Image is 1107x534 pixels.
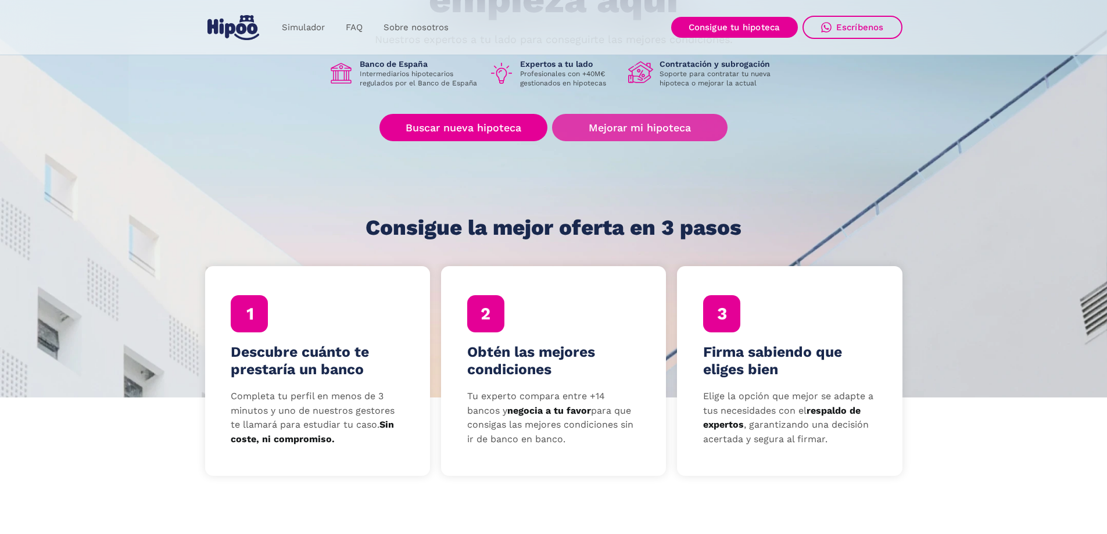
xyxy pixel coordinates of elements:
[507,405,591,416] strong: negocia a tu favor
[552,114,727,141] a: Mejorar mi hipoteca
[803,16,902,39] a: Escríbenos
[467,389,640,447] p: Tu experto compara entre +14 bancos y para que consigas las mejores condiciones sin ir de banco e...
[520,69,619,88] p: Profesionales con +40M€ gestionados en hipotecas
[379,114,547,141] a: Buscar nueva hipoteca
[231,343,404,378] h4: Descubre cuánto te prestaría un banco
[660,59,779,69] h1: Contratación y subrogación
[231,389,404,447] p: Completa tu perfil en menos de 3 minutos y uno de nuestros gestores te llamará para estudiar tu c...
[703,343,876,378] h4: Firma sabiendo que eliges bien
[271,16,335,39] a: Simulador
[366,216,741,239] h1: Consigue la mejor oferta en 3 pasos
[231,419,394,445] strong: Sin coste, ni compromiso.
[671,17,798,38] a: Consigue tu hipoteca
[335,16,373,39] a: FAQ
[373,16,459,39] a: Sobre nosotros
[703,389,876,447] p: Elige la opción que mejor se adapte a tus necesidades con el , garantizando una decisión acertada...
[836,22,884,33] div: Escríbenos
[205,10,262,45] a: home
[360,69,479,88] p: Intermediarios hipotecarios regulados por el Banco de España
[660,69,779,88] p: Soporte para contratar tu nueva hipoteca o mejorar la actual
[520,59,619,69] h1: Expertos a tu lado
[360,59,479,69] h1: Banco de España
[467,343,640,378] h4: Obtén las mejores condiciones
